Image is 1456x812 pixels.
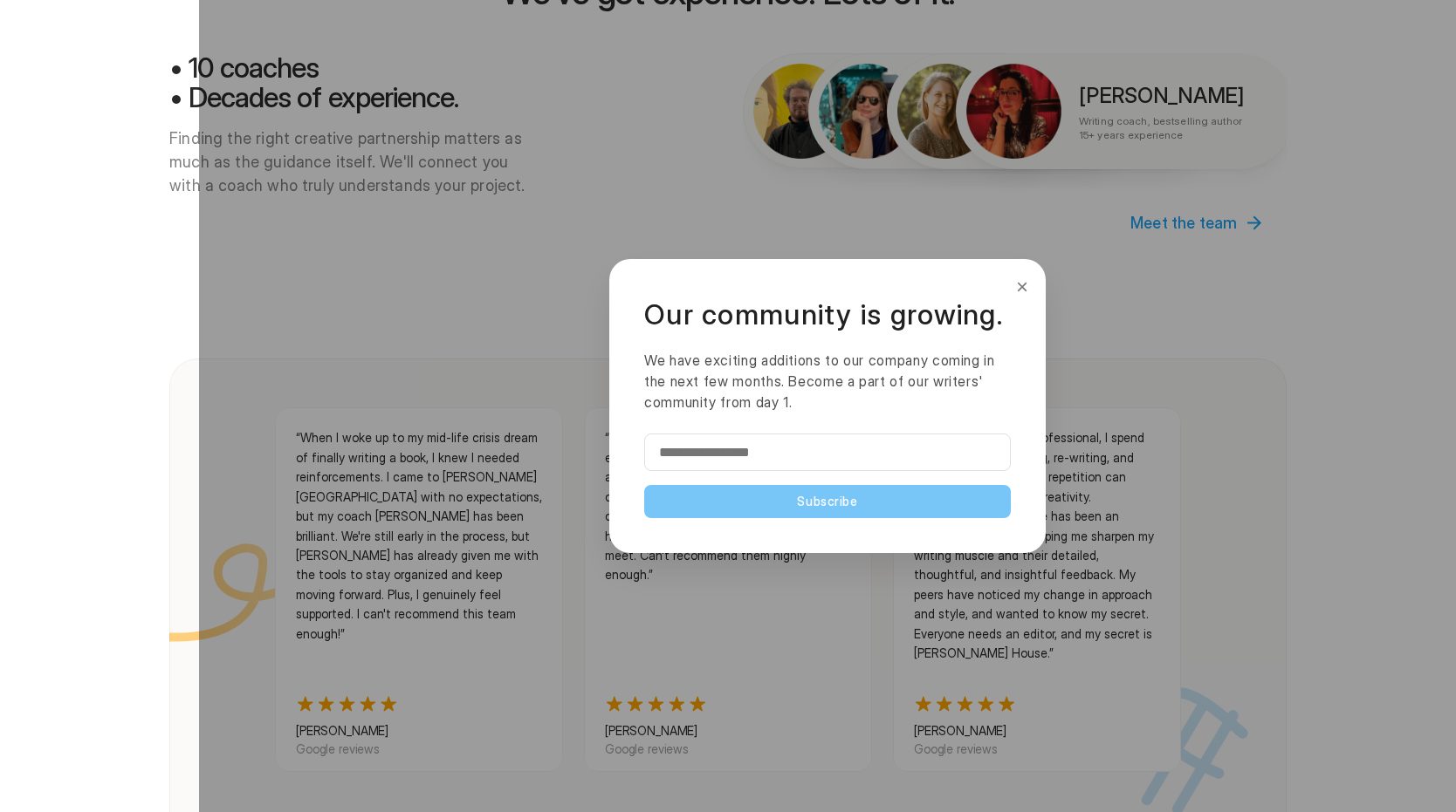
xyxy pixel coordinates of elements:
h2: Our community is growing. [644,294,1011,336]
button: Subscribe [644,485,1011,518]
button: Close popup [1013,273,1032,301]
h2: • 10 coaches • Decades of experience. [169,53,539,112]
p: Finding the right creative partnership matters as much as the guidance itself. We'll connect you ... [169,126,539,197]
p: We have exciting additions to our company coming in the next few months. Become a part of our wri... [644,350,1011,413]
